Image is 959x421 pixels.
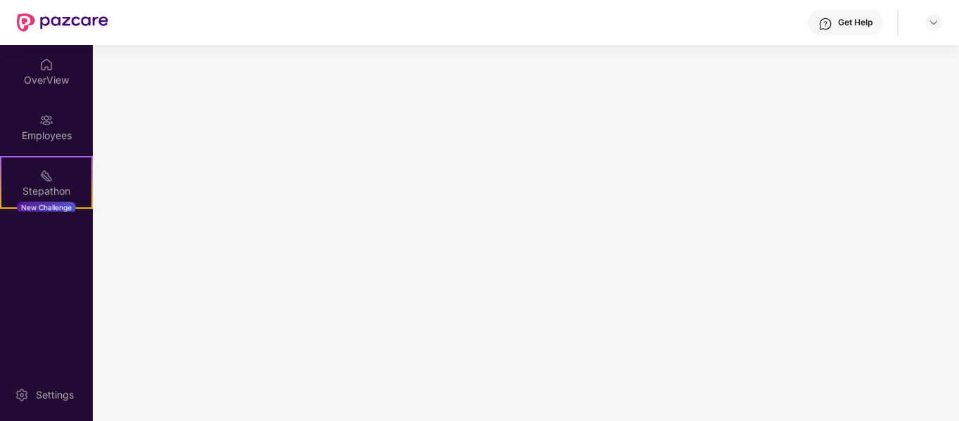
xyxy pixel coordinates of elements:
[818,17,832,31] img: svg+xml;base64,PHN2ZyBpZD0iSGVscC0zMngzMiIgeG1sbnM9Imh0dHA6Ly93d3cudzMub3JnLzIwMDAvc3ZnIiB3aWR0aD...
[17,202,76,213] div: New Challenge
[32,388,78,402] div: Settings
[17,13,108,32] img: New Pazcare Logo
[15,388,29,402] img: svg+xml;base64,PHN2ZyBpZD0iU2V0dGluZy0yMHgyMCIgeG1sbnM9Imh0dHA6Ly93d3cudzMub3JnLzIwMDAvc3ZnIiB3aW...
[39,58,53,72] img: svg+xml;base64,PHN2ZyBpZD0iSG9tZSIgeG1sbnM9Imh0dHA6Ly93d3cudzMub3JnLzIwMDAvc3ZnIiB3aWR0aD0iMjAiIG...
[1,184,91,198] div: Stepathon
[39,169,53,183] img: svg+xml;base64,PHN2ZyB4bWxucz0iaHR0cDovL3d3dy53My5vcmcvMjAwMC9zdmciIHdpZHRoPSIyMSIgaGVpZ2h0PSIyMC...
[39,113,53,127] img: svg+xml;base64,PHN2ZyBpZD0iRW1wbG95ZWVzIiB4bWxucz0iaHR0cDovL3d3dy53My5vcmcvMjAwMC9zdmciIHdpZHRoPS...
[928,17,939,28] img: svg+xml;base64,PHN2ZyBpZD0iRHJvcGRvd24tMzJ4MzIiIHhtbG5zPSJodHRwOi8vd3d3LnczLm9yZy8yMDAwL3N2ZyIgd2...
[838,17,873,28] div: Get Help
